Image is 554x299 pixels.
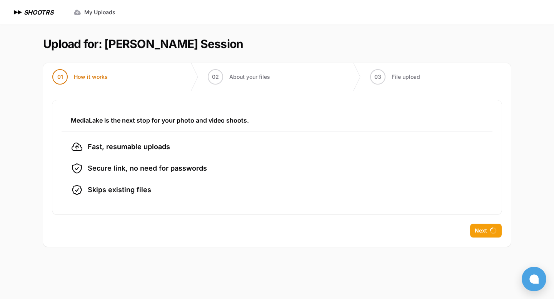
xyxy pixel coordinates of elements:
span: Next [475,227,487,234]
span: My Uploads [84,8,115,16]
button: 01 How it works [43,63,117,91]
span: Fast, resumable uploads [88,141,170,152]
span: 03 [374,73,381,81]
span: About your files [229,73,270,81]
span: 01 [57,73,63,81]
span: File upload [392,73,420,81]
img: SHOOTRS [12,8,24,17]
h3: MediaLake is the next stop for your photo and video shoots. [71,116,483,125]
button: Next [470,224,502,238]
a: My Uploads [69,5,120,19]
a: SHOOTRS SHOOTRS [12,8,53,17]
button: 03 File upload [361,63,429,91]
span: Skips existing files [88,184,151,195]
span: 02 [212,73,219,81]
h1: SHOOTRS [24,8,53,17]
button: 02 About your files [199,63,279,91]
span: Secure link, no need for passwords [88,163,207,174]
button: Open chat window [522,267,546,291]
span: How it works [74,73,108,81]
h1: Upload for: [PERSON_NAME] Session [43,37,243,51]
